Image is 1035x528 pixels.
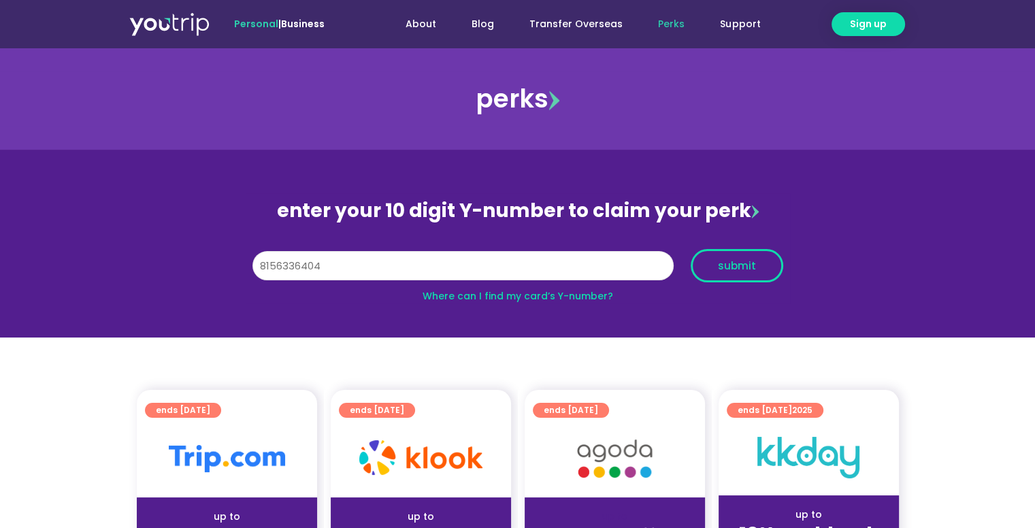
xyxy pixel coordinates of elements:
span: ends [DATE] [738,403,812,418]
a: ends [DATE] [533,403,609,418]
a: ends [DATE] [339,403,415,418]
div: up to [342,510,500,524]
span: Personal [234,17,278,31]
a: Business [281,17,325,31]
a: Perks [640,12,702,37]
nav: Menu [361,12,778,37]
span: ends [DATE] [156,403,210,418]
span: submit [718,261,756,271]
input: 10 digit Y-number (e.g. 8123456789) [252,251,674,281]
span: Sign up [850,17,887,31]
span: | [234,17,325,31]
span: ends [DATE] [350,403,404,418]
div: up to [148,510,306,524]
span: 2025 [792,404,812,416]
span: up to [602,510,627,523]
span: ends [DATE] [544,403,598,418]
a: Where can I find my card’s Y-number? [423,289,613,303]
div: enter your 10 digit Y-number to claim your perk [246,193,790,229]
button: submit [691,249,783,282]
a: Blog [454,12,512,37]
a: Transfer Overseas [512,12,640,37]
a: About [388,12,454,37]
a: Sign up [832,12,905,36]
div: up to [729,508,888,522]
a: ends [DATE]2025 [727,403,823,418]
a: Support [702,12,778,37]
a: ends [DATE] [145,403,221,418]
form: Y Number [252,249,783,293]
